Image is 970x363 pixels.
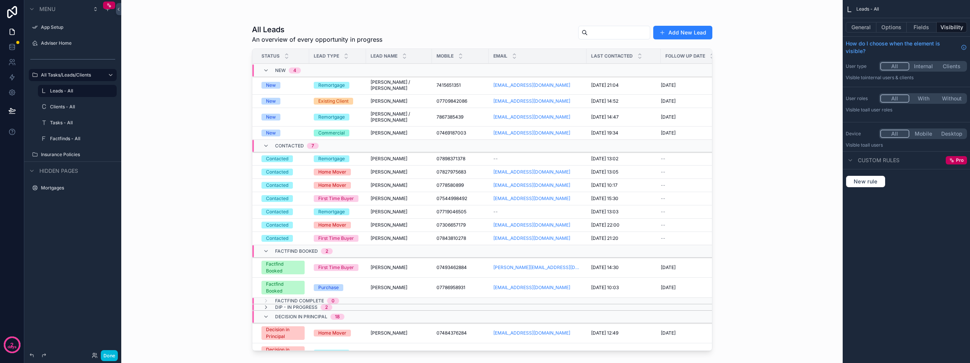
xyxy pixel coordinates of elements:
button: Desktop [937,130,966,138]
div: 7 [311,143,314,149]
span: Lead Name [371,53,397,59]
label: User roles [846,95,876,102]
span: Lead Type [314,53,339,59]
label: Insurance Policies [41,152,112,158]
label: Mortgages [41,185,112,191]
span: All user roles [865,107,892,113]
label: All Tasks/Leads/Clients [41,72,102,78]
span: Contacted [275,143,304,149]
span: Menu [39,5,55,13]
div: 4 [293,67,296,74]
span: Email [493,53,507,59]
button: New rule [846,175,886,188]
button: Mobile [909,130,938,138]
button: Fields [907,22,937,33]
p: Visible to [846,107,967,113]
label: Leads - All [50,88,112,94]
div: 18 [335,314,340,320]
span: all users [865,142,883,148]
button: All [880,130,909,138]
span: Status [261,53,280,59]
span: New [275,67,286,74]
a: How do I choose when the element is visible? [846,40,967,55]
div: 0 [332,298,335,304]
button: All [880,94,909,103]
span: DIP - In Progress [275,304,318,310]
button: Visibility [937,22,967,33]
span: Hidden pages [39,167,78,175]
p: days [8,344,17,350]
span: Factfind Booked [275,248,318,254]
button: All [880,62,909,70]
label: Adviser Home [41,40,112,46]
label: App Setup [41,24,112,30]
span: Factfind Complete [275,298,324,304]
button: Clients [937,62,966,70]
button: Without [937,94,966,103]
span: Internal users & clients [865,75,914,80]
div: 2 [325,248,328,254]
label: Factfinds - All [50,136,112,142]
span: How do I choose when the element is visible? [846,40,958,55]
button: Options [876,22,907,33]
span: Decision in Principal [275,314,327,320]
label: Tasks - All [50,120,112,126]
button: Done [101,350,118,361]
p: 2 [10,341,14,349]
span: Custom rules [858,156,900,164]
button: Internal [909,62,938,70]
label: Clients - All [50,104,112,110]
button: With [909,94,938,103]
p: Visible to [846,75,967,81]
span: Mobile [436,53,454,59]
label: Device [846,131,876,137]
div: 2 [325,304,328,310]
span: New rule [851,178,881,185]
button: General [846,22,876,33]
p: Visible to [846,142,967,148]
span: Leads - All [856,6,879,12]
span: Last Contacted [591,53,633,59]
label: User type [846,63,876,69]
span: Follow Up Date [665,53,705,59]
span: Pro [956,157,964,163]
